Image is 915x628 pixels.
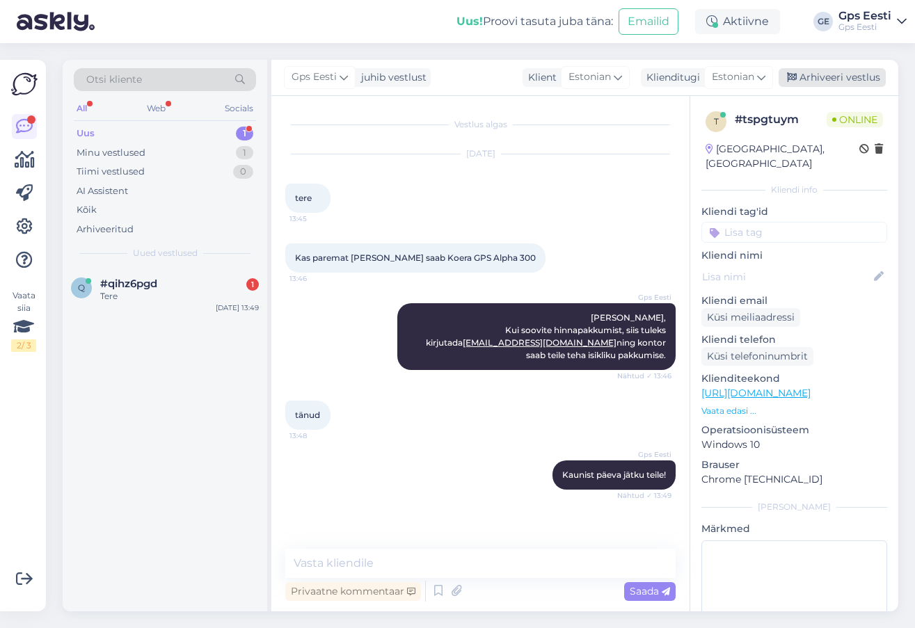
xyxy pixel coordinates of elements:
[641,70,700,85] div: Klienditugi
[706,142,859,171] div: [GEOGRAPHIC_DATA], [GEOGRAPHIC_DATA]
[838,10,891,22] div: Gps Eesti
[701,184,887,196] div: Kliendi info
[100,290,259,303] div: Tere
[838,22,891,33] div: Gps Eesti
[701,347,813,366] div: Küsi telefoninumbrit
[292,70,337,85] span: Gps Eesti
[619,292,671,303] span: Gps Eesti
[86,72,142,87] span: Otsi kliente
[236,146,253,160] div: 1
[77,165,145,179] div: Tiimi vestlused
[11,289,36,352] div: Vaata siia
[695,9,780,34] div: Aktiivne
[100,277,157,290] span: #qihz6pgd
[236,127,253,140] div: 1
[77,223,134,236] div: Arhiveeritud
[216,303,259,313] div: [DATE] 13:49
[285,582,421,601] div: Privaatne kommentaar
[779,68,886,87] div: Arhiveeri vestlus
[456,13,613,30] div: Proovi tasuta juba täna:
[701,308,800,327] div: Küsi meiliaadressi
[712,70,754,85] span: Estonian
[562,469,666,480] span: Kaunist päeva jätku teile!
[285,147,676,160] div: [DATE]
[77,203,97,217] div: Kõik
[133,247,198,259] span: Uued vestlused
[701,371,887,386] p: Klienditeekond
[77,184,128,198] div: AI Assistent
[701,423,887,437] p: Operatsioonisüsteem
[735,111,827,128] div: # tspgtuym
[701,248,887,263] p: Kliendi nimi
[523,70,557,85] div: Klient
[702,269,871,284] input: Lisa nimi
[617,371,671,381] span: Nähtud ✓ 13:46
[701,405,887,417] p: Vaata edasi ...
[11,339,36,352] div: 2 / 3
[295,252,536,263] span: Kas paremat [PERSON_NAME] saab Koera GPS Alpha 300
[701,204,887,219] p: Kliendi tag'id
[827,112,883,127] span: Online
[813,12,833,31] div: GE
[701,501,887,513] div: [PERSON_NAME]
[701,472,887,487] p: Chrome [TECHNICAL_ID]
[701,437,887,452] p: Windows 10
[289,273,342,284] span: 13:46
[619,449,671,460] span: Gps Eesti
[714,116,719,127] span: t
[701,387,811,399] a: [URL][DOMAIN_NAME]
[701,293,887,308] p: Kliendi email
[456,15,483,28] b: Uus!
[701,222,887,243] input: Lisa tag
[701,332,887,347] p: Kliendi telefon
[74,99,90,118] div: All
[77,146,145,160] div: Minu vestlused
[356,70,427,85] div: juhib vestlust
[701,522,887,536] p: Märkmed
[289,430,342,441] span: 13:48
[144,99,168,118] div: Web
[463,337,616,348] a: [EMAIL_ADDRESS][DOMAIN_NAME]
[619,8,678,35] button: Emailid
[617,490,671,501] span: Nähtud ✓ 13:49
[289,214,342,224] span: 13:45
[701,458,887,472] p: Brauser
[222,99,256,118] div: Socials
[246,278,259,291] div: 1
[285,118,676,131] div: Vestlus algas
[838,10,907,33] a: Gps EestiGps Eesti
[233,165,253,179] div: 0
[77,127,95,140] div: Uus
[11,71,38,97] img: Askly Logo
[568,70,611,85] span: Estonian
[78,282,85,293] span: q
[295,193,312,203] span: tere
[295,410,320,420] span: tänud
[630,585,670,597] span: Saada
